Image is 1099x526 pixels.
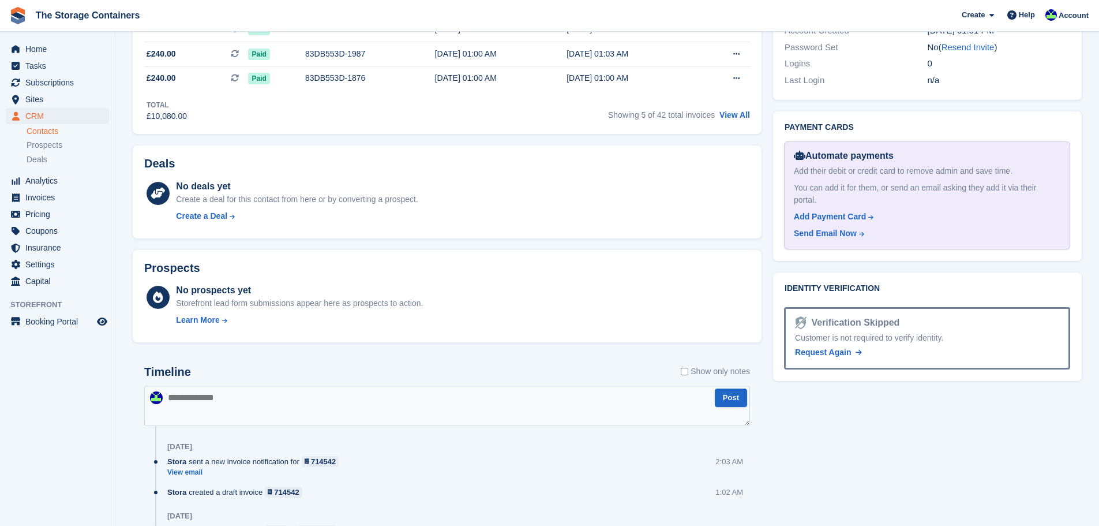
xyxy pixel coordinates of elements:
[25,206,95,222] span: Pricing
[567,48,698,60] div: [DATE] 01:03 AM
[27,126,109,137] a: Contacts
[785,123,1070,132] h2: Payment cards
[27,140,62,151] span: Prospects
[567,72,698,84] div: [DATE] 01:00 AM
[1059,10,1089,21] span: Account
[719,110,750,120] a: View All
[25,223,95,239] span: Coupons
[608,110,715,120] span: Showing 5 of 42 total invoices
[795,346,862,359] a: Request Again
[6,41,109,57] a: menu
[939,42,997,52] span: ( )
[681,365,688,378] input: Show only notes
[785,284,1070,293] h2: Identity verification
[794,149,1060,163] div: Automate payments
[25,41,95,57] span: Home
[794,165,1060,177] div: Add their debit or credit card to remove admin and save time.
[176,210,227,222] div: Create a Deal
[6,74,109,91] a: menu
[1045,9,1057,21] img: Stacy Williams
[31,6,144,25] a: The Storage Containers
[807,316,899,330] div: Verification Skipped
[785,41,927,54] div: Password Set
[6,173,109,189] a: menu
[6,273,109,289] a: menu
[25,189,95,206] span: Invoices
[6,91,109,107] a: menu
[6,240,109,256] a: menu
[6,189,109,206] a: menu
[794,182,1060,206] div: You can add it for them, or send an email asking they add it via their portal.
[6,314,109,330] a: menu
[305,72,435,84] div: 83DB553D-1876
[715,487,743,498] div: 1:02 AM
[435,72,567,84] div: [DATE] 01:00 AM
[6,108,109,124] a: menu
[147,72,176,84] span: £240.00
[167,487,186,498] span: Stora
[147,100,187,110] div: Total
[248,73,269,84] span: Paid
[794,211,1056,223] a: Add Payment Card
[6,256,109,273] a: menu
[176,314,219,326] div: Learn More
[144,262,200,275] h2: Prospects
[144,157,175,170] h2: Deals
[176,210,418,222] a: Create a Deal
[715,389,747,408] button: Post
[6,206,109,222] a: menu
[25,314,95,330] span: Booking Portal
[795,348,852,357] span: Request Again
[6,223,109,239] a: menu
[962,9,985,21] span: Create
[6,58,109,74] a: menu
[928,74,1070,87] div: n/a
[176,193,418,206] div: Create a deal for this contact from here or by converting a prospect.
[176,180,418,193] div: No deals yet
[9,7,27,24] img: stora-icon-8386f47178a22dfd0bd8f6a31ec36ba5ce8667c1dd55bd0f319d3a0aa187defe.svg
[167,487,308,498] div: created a draft invoice
[785,57,927,70] div: Logins
[25,256,95,273] span: Settings
[27,139,109,151] a: Prospects
[144,365,191,379] h2: Timeline
[25,240,95,256] span: Insurance
[176,283,423,297] div: No prospects yet
[147,110,187,122] div: £10,080.00
[928,57,1070,70] div: 0
[167,442,192,452] div: [DATE]
[942,42,995,52] a: Resend Invite
[167,456,186,467] span: Stora
[265,487,302,498] a: 714542
[305,48,435,60] div: 83DB553D-1987
[176,314,423,326] a: Learn More
[795,316,807,329] img: Identity Verification Ready
[795,332,1059,344] div: Customer is not required to verify identity.
[681,365,750,378] label: Show only notes
[27,154,47,165] span: Deals
[25,74,95,91] span: Subscriptions
[167,468,344,477] a: View email
[274,487,299,498] div: 714542
[25,173,95,189] span: Analytics
[302,456,339,467] a: 714542
[147,48,176,60] span: £240.00
[176,297,423,309] div: Storefront lead form submissions appear here as prospects to action.
[794,227,857,240] div: Send Email Now
[167,512,192,521] div: [DATE]
[25,273,95,289] span: Capital
[1019,9,1035,21] span: Help
[25,108,95,124] span: CRM
[25,91,95,107] span: Sites
[435,48,567,60] div: [DATE] 01:00 AM
[785,74,927,87] div: Last Login
[25,58,95,74] span: Tasks
[95,315,109,329] a: Preview store
[928,41,1070,54] div: No
[27,154,109,166] a: Deals
[311,456,336,467] div: 714542
[167,456,344,467] div: sent a new invoice notification for
[794,211,866,223] div: Add Payment Card
[248,49,269,60] span: Paid
[150,391,163,404] img: Stacy Williams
